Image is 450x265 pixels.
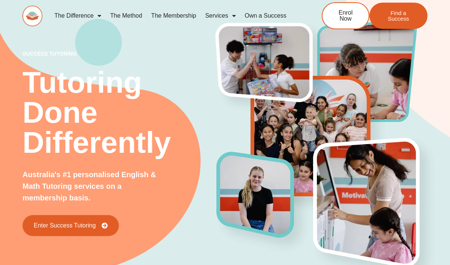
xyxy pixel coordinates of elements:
[22,215,119,236] a: Enter Success Tutoring
[201,7,240,24] a: Services
[381,10,416,21] span: Find a Success
[50,7,106,24] a: The Difference
[240,7,291,24] a: Own a Success
[369,3,427,29] a: Find a Success
[22,68,217,158] h2: Tutoring Done Differently
[22,169,164,204] p: Australia's #1 personalised English & Math Tutoring services on a membership basis.
[34,223,96,229] span: Enter Success Tutoring
[106,7,147,24] a: The Method
[334,10,357,22] span: Enrol Now
[322,2,369,29] a: Enrol Now
[22,51,217,56] p: success tutoring
[147,7,201,24] a: The Membership
[50,7,298,24] nav: Menu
